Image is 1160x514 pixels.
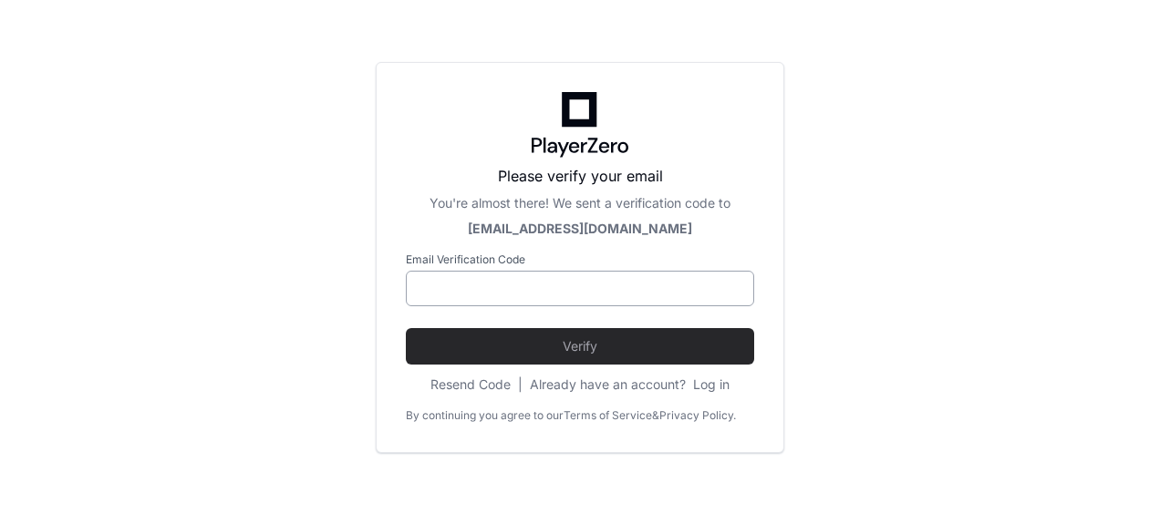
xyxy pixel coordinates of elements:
[406,194,754,212] div: You're almost there! We sent a verification code to
[518,375,523,394] span: |
[693,375,730,394] button: Log in
[659,408,736,423] a: Privacy Policy.
[406,337,754,355] span: Verify
[406,252,754,267] label: Email Verification Code
[430,375,511,394] button: Resend Code
[406,328,754,365] button: Verify
[406,408,564,423] div: By continuing you agree to our
[564,408,652,423] a: Terms of Service
[652,408,659,423] div: &
[406,165,754,187] p: Please verify your email
[530,375,730,394] div: Already have an account?
[406,220,754,238] div: [EMAIL_ADDRESS][DOMAIN_NAME]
